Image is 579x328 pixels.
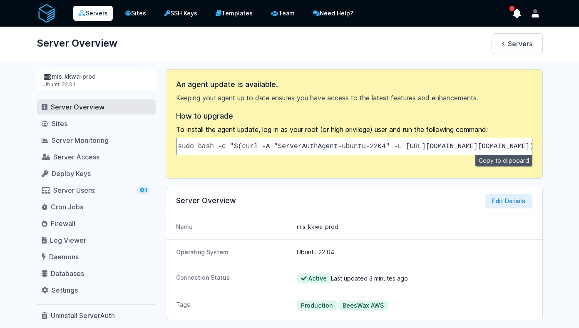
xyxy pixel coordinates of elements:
a: Uninstall ServerAuth [37,308,156,323]
span: Uninstall ServerAuth [51,311,115,320]
img: serverAuth logo [37,3,57,23]
a: Need Help? [307,5,359,22]
a: Cron Jobs [37,199,156,214]
h3: How to upgrade [176,111,532,121]
h1: Server Overview [37,33,117,53]
button: show notifications [509,6,524,21]
a: Deploy Keys [37,166,156,181]
a: Servers [492,33,543,54]
span: Server Overview [51,103,104,111]
span: Log Viewer [50,236,86,244]
a: Servers [73,6,113,21]
a: Team [265,5,301,22]
dt: Name [176,223,291,231]
a: Templates [210,5,258,22]
a: Server Users: 1 [37,183,156,198]
a: Server Access [37,149,156,164]
a: Server Overview [37,99,156,114]
span: has unread notifications [509,6,515,11]
h3: Server Overview [176,196,532,206]
dd: Ubuntu 22.04 [297,248,532,256]
span: 1 [137,186,151,194]
span: Production [297,301,337,311]
span: Active [297,273,331,283]
dd: mis_kkwa-prod [297,223,532,231]
span: Databases [51,269,84,278]
dd: Last updated 3 minutes ago [297,273,532,283]
p: Keeping your agent up to date ensures you have access to the latest features and enhancements. [176,93,532,103]
h3: An agent update is available. [176,80,532,89]
dt: Tags [176,301,291,311]
a: Databases [37,266,156,281]
span: Server Access [53,153,99,161]
a: Settings [37,283,156,298]
span: Sites [52,119,67,128]
a: Log Viewer [37,233,156,248]
a: Daemons [37,249,156,264]
a: Sites [119,5,152,22]
span: Cron Jobs [51,203,83,211]
span: Deploy Keys [52,169,91,178]
span: Server Monitoring [52,136,109,144]
dt: Connection Status [176,273,291,283]
button: User menu [528,6,543,21]
a: Firewall [37,216,156,231]
a: SSH Keys [159,5,203,22]
a: Server Monitoring [37,133,156,148]
button: Copy to clipboard [475,155,532,166]
span: Firewall [51,219,75,228]
div: Ubuntu 22.04 [43,81,149,88]
span: Settings [52,286,78,294]
button: Edit Details [485,194,532,208]
code: sudo bash -c "$(curl -A "ServerAuthAgent-ubuntu-2204" -L [URL][DOMAIN_NAME][DOMAIN_NAME])" [178,143,538,150]
dt: Operating System [176,248,291,256]
p: To install the agent update, log in as your root (or high privilege) user and run the following c... [176,124,532,134]
span: BeesWax AWS [338,301,388,311]
a: Sites [37,116,156,131]
div: mis_kkwa-prod [43,72,149,81]
span: Daemons [49,253,79,261]
span: Server Users [53,186,94,194]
